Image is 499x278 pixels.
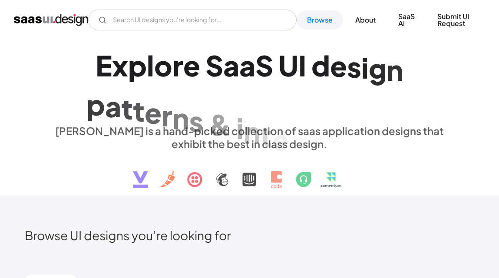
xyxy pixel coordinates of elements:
div: e [272,122,289,156]
a: SaaS Ai [388,7,425,33]
div: t [121,92,133,125]
div: p [128,49,147,82]
div: p [86,88,105,121]
div: l [147,49,154,82]
img: text, icon, saas logo [118,150,381,195]
div: U [278,49,298,82]
a: Submit UI Request [427,7,485,33]
div: a [239,49,255,82]
h1: Explore SaaS UI design patterns & interactions. [50,49,449,116]
h2: Browse UI designs you’re looking for [25,228,474,243]
div: S [255,49,273,82]
div: o [154,49,172,82]
div: r [162,99,172,132]
div: I [298,49,306,82]
a: Browse [297,10,343,30]
input: Search UI designs you're looking for... [88,10,297,30]
div: t [260,119,272,152]
div: i [361,51,369,84]
div: e [145,96,162,129]
form: Email Form [88,10,297,30]
a: About [345,10,386,30]
div: n [244,115,260,148]
div: a [105,89,121,123]
div: d [311,49,330,82]
div: & [208,108,231,141]
div: S [205,49,223,82]
div: g [369,52,387,85]
div: a [223,49,239,82]
div: x [112,49,128,82]
div: E [96,49,112,82]
div: n [387,53,403,86]
div: i [236,111,244,145]
div: e [330,49,347,83]
div: n [172,101,189,135]
div: r [172,49,183,82]
div: e [183,49,200,82]
div: t [133,94,145,127]
div: s [189,104,203,138]
a: home [14,13,88,27]
div: [PERSON_NAME] is a hand-picked collection of saas application designs that exhibit the best in cl... [50,124,449,150]
div: s [347,50,361,83]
